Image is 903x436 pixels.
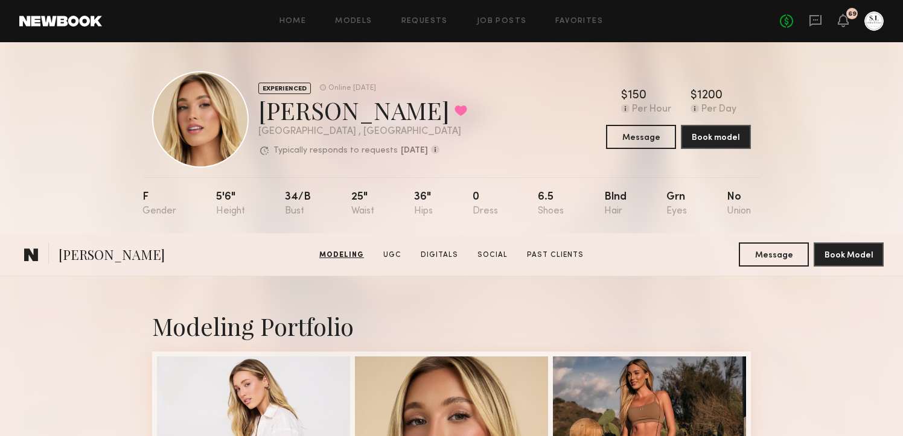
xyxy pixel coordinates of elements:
div: 69 [848,11,857,17]
button: Book Model [814,242,884,267]
div: [GEOGRAPHIC_DATA] , [GEOGRAPHIC_DATA] [258,127,467,137]
div: $ [691,90,697,102]
div: 25" [351,192,374,216]
div: Per Hour [632,104,671,115]
div: Grn [666,192,687,216]
div: 36" [414,192,433,216]
a: Favorites [555,17,603,25]
a: Job Posts [477,17,527,25]
button: Message [739,242,809,267]
a: Requests [401,17,448,25]
a: UGC [378,250,406,261]
div: [PERSON_NAME] [258,94,467,126]
div: 0 [473,192,498,216]
div: Per Day [701,104,736,115]
button: Message [606,125,676,149]
div: Modeling Portfolio [152,310,751,342]
div: 1200 [697,90,723,102]
a: Models [335,17,372,25]
a: Book Model [814,249,884,259]
div: $ [621,90,628,102]
a: Social [473,250,512,261]
div: Online [DATE] [328,84,376,92]
div: 34/b [285,192,311,216]
div: EXPERIENCED [258,83,311,94]
span: [PERSON_NAME] [59,245,165,267]
div: No [727,192,751,216]
div: 5'6" [216,192,245,216]
button: Book model [681,125,751,149]
div: 150 [628,90,646,102]
a: Past Clients [522,250,589,261]
div: 6.5 [538,192,564,216]
a: Modeling [314,250,369,261]
a: Home [279,17,307,25]
b: [DATE] [401,147,428,155]
p: Typically responds to requests [273,147,398,155]
a: Digitals [416,250,463,261]
div: Blnd [604,192,627,216]
div: F [142,192,176,216]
